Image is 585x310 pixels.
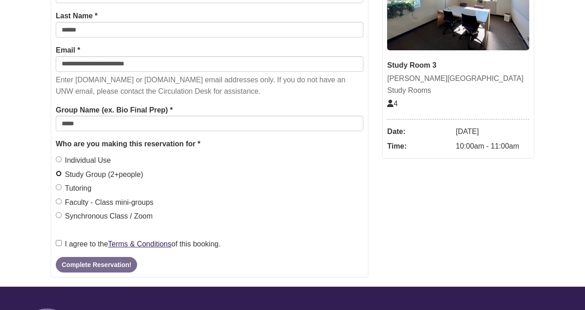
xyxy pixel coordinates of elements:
[56,182,91,194] label: Tutoring
[56,138,363,150] legend: Who are you making this reservation for *
[56,155,111,166] label: Individual Use
[56,257,137,273] button: Complete Reservation!
[387,59,529,71] div: Study Room 3
[56,10,98,22] label: Last Name *
[387,73,529,96] div: [PERSON_NAME][GEOGRAPHIC_DATA] Study Rooms
[56,240,62,246] input: I agree to theTerms & Conditionsof this booking.
[56,238,221,250] label: I agree to the of this booking.
[56,197,154,208] label: Faculty - Class mini-groups
[56,74,363,97] p: Enter [DOMAIN_NAME] or [DOMAIN_NAME] email addresses only. If you do not have an UNW email, pleas...
[56,171,62,176] input: Study Group (2+people)
[456,139,529,154] dd: 10:00am - 11:00am
[387,100,398,107] span: The capacity of this space
[56,184,62,190] input: Tutoring
[56,212,62,218] input: Synchronous Class / Zoom
[56,198,62,204] input: Faculty - Class mini-groups
[56,156,62,162] input: Individual Use
[387,139,451,154] dt: Time:
[56,104,173,116] label: Group Name (ex. Bio Final Prep) *
[108,240,171,248] a: Terms & Conditions
[56,169,143,181] label: Study Group (2+people)
[456,124,529,139] dd: [DATE]
[56,210,153,222] label: Synchronous Class / Zoom
[56,44,80,56] label: Email *
[387,124,451,139] dt: Date:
